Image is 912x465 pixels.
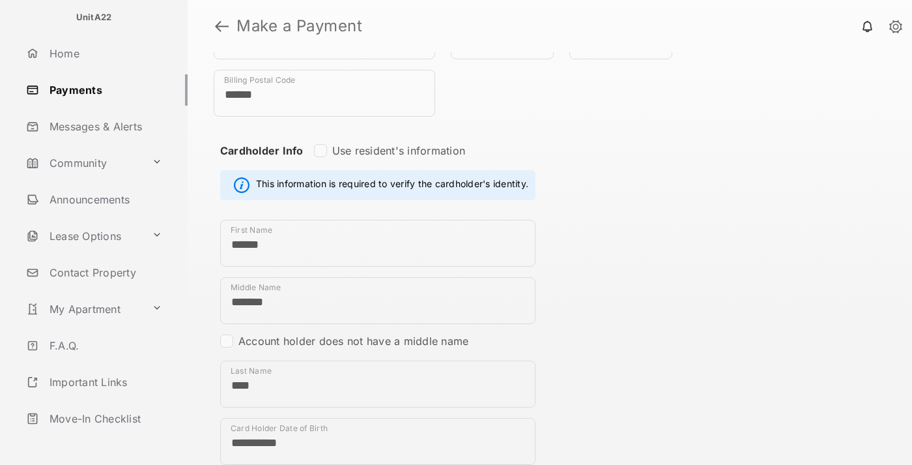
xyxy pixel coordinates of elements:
[21,111,188,142] a: Messages & Alerts
[21,293,147,325] a: My Apartment
[21,403,188,434] a: Move-In Checklist
[21,147,147,179] a: Community
[21,38,188,69] a: Home
[220,144,304,181] strong: Cardholder Info
[236,18,362,34] strong: Make a Payment
[21,257,188,288] a: Contact Property
[21,367,167,398] a: Important Links
[21,330,188,361] a: F.A.Q.
[256,177,528,193] span: This information is required to verify the cardholder's identity.
[76,11,112,24] p: UnitA22
[21,74,188,106] a: Payments
[21,184,188,215] a: Announcements
[238,335,468,348] label: Account holder does not have a middle name
[332,144,465,157] label: Use resident's information
[21,220,147,252] a: Lease Options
